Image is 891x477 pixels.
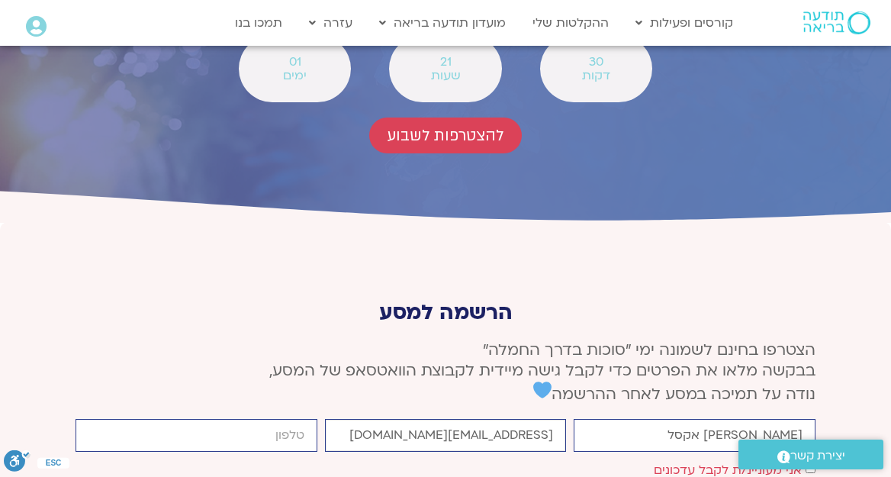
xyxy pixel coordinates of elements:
input: מותר להשתמש רק במספרים ותווי טלפון (#, -, *, וכו'). [76,419,317,452]
p: הרשמה למסע [76,301,815,324]
span: 21 [409,55,481,69]
span: יצירת קשר [790,446,845,466]
p: הצטרפו בחינם לשמונה ימי ״סוכות בדרך החמלה״ [76,340,815,404]
span: ימים [259,69,331,82]
span: דקות [560,69,632,82]
input: שם פרטי [574,419,815,452]
img: תודעה בריאה [803,11,870,34]
a: עזרה [301,8,360,37]
input: אימייל [325,419,567,452]
span: להצטרפות לשבוע [388,127,503,144]
a: יצירת קשר [738,440,883,469]
a: ההקלטות שלי [525,8,616,37]
a: תמכו בנו [227,8,290,37]
a: קורסים ופעילות [628,8,741,37]
span: 01 [259,55,331,69]
span: בבקשה מלאו את הפרטים כדי לקבל גישה מיידית לקבוצת הוואטסאפ של המסע, [269,360,815,381]
img: 💙 [533,381,552,399]
a: להצטרפות לשבוע [369,118,522,153]
span: שעות [409,69,481,82]
span: נודה על תמיכה במסע לאחר ההרשמה [533,384,815,404]
a: מועדון תודעה בריאה [372,8,513,37]
span: 30 [560,55,632,69]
